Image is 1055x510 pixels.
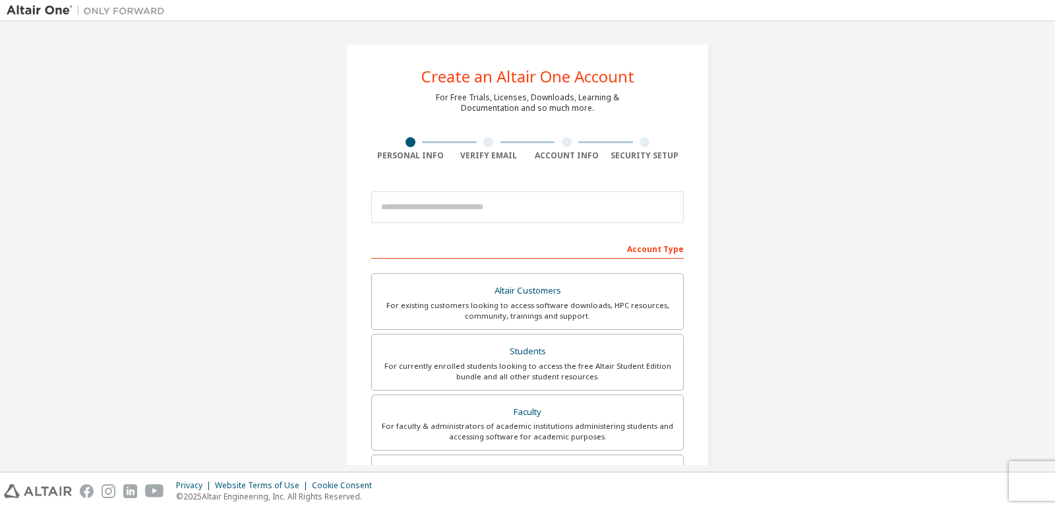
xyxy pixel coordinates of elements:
img: instagram.svg [102,484,115,498]
div: Cookie Consent [312,480,380,491]
div: Altair Customers [380,282,675,300]
img: linkedin.svg [123,484,137,498]
img: youtube.svg [145,484,164,498]
div: Students [380,342,675,361]
div: For existing customers looking to access software downloads, HPC resources, community, trainings ... [380,300,675,321]
p: © 2025 Altair Engineering, Inc. All Rights Reserved. [176,491,380,502]
div: Create an Altair One Account [421,69,634,84]
div: Faculty [380,403,675,422]
div: Website Terms of Use [215,480,312,491]
div: Verify Email [450,150,528,161]
div: Account Type [371,238,684,259]
div: Everyone else [380,463,675,482]
div: For Free Trials, Licenses, Downloads, Learning & Documentation and so much more. [436,92,619,113]
div: Account Info [527,150,606,161]
img: altair_logo.svg [4,484,72,498]
div: For faculty & administrators of academic institutions administering students and accessing softwa... [380,421,675,442]
img: facebook.svg [80,484,94,498]
div: For currently enrolled students looking to access the free Altair Student Edition bundle and all ... [380,361,675,382]
div: Privacy [176,480,215,491]
div: Security Setup [606,150,684,161]
div: Personal Info [371,150,450,161]
img: Altair One [7,4,171,17]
